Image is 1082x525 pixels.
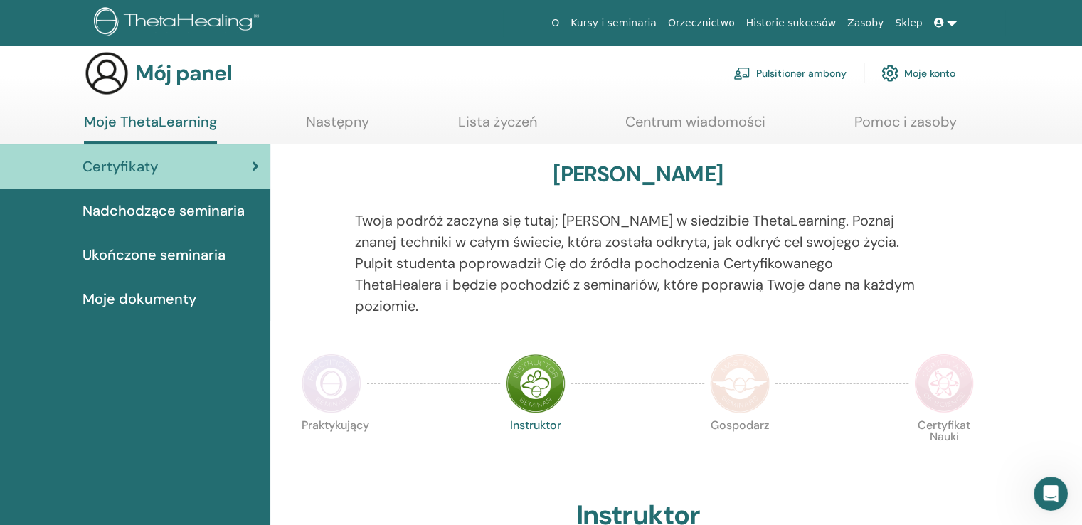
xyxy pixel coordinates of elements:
a: Orzecznictwo [662,10,741,36]
font: Moje dokumenty [83,290,196,308]
font: Kursy i seminaria [571,17,657,28]
a: Centrum wiadomości [625,113,765,141]
font: Instruktor [510,418,561,433]
img: logo.png [94,7,264,39]
font: Ukończone seminaria [83,245,226,264]
font: Nadchodzące seminaria [83,201,245,220]
font: Moje ThetaLearning [84,112,217,131]
a: Pomoc i zasoby [854,113,957,141]
font: Historie sukcesów [746,17,836,28]
a: Historie sukcesów [741,10,842,36]
font: Gospodarz [711,418,769,433]
img: Gospodarz [710,354,770,413]
iframe: Czat na żywo w interkomie [1034,477,1068,511]
font: Sklep [895,17,922,28]
a: Lista życzeń [458,113,537,141]
font: Zasoby [847,17,884,28]
font: Pulsitioner ambony [756,68,847,80]
font: Praktykujący [302,418,369,433]
font: Lista życzeń [458,112,537,131]
font: Moje konto [904,68,955,80]
img: cog.svg [881,61,898,85]
a: Następny [306,113,369,141]
font: Twoja podróż zaczyna się tutaj; [PERSON_NAME] w siedzibie ThetaLearning. Poznaj znanej techniki w... [355,211,915,315]
a: Moje ThetaLearning [84,113,217,144]
a: Pulsitioner ambony [733,58,847,89]
a: O [546,10,565,36]
img: Instruktor [506,354,566,413]
a: Kursy i seminaria [565,10,662,36]
a: Zasoby [842,10,889,36]
font: Certyfikaty [83,157,158,176]
font: Centrum wiadomości [625,112,765,131]
font: Następny [306,112,369,131]
a: Sklep [889,10,928,36]
img: generic-user-icon.jpg [84,51,129,96]
font: Certyfikat Nauki [918,418,970,444]
font: Orzecznictwo [668,17,735,28]
font: Mój panel [135,59,232,87]
img: Praktykujący [302,354,361,413]
a: Moje konto [881,58,955,89]
font: O [551,17,559,28]
font: [PERSON_NAME] [553,160,723,188]
img: Certyfikat naukowy [914,354,974,413]
font: Pomoc i zasoby [854,112,957,131]
img: chalkboard-teacher.svg [733,67,750,80]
